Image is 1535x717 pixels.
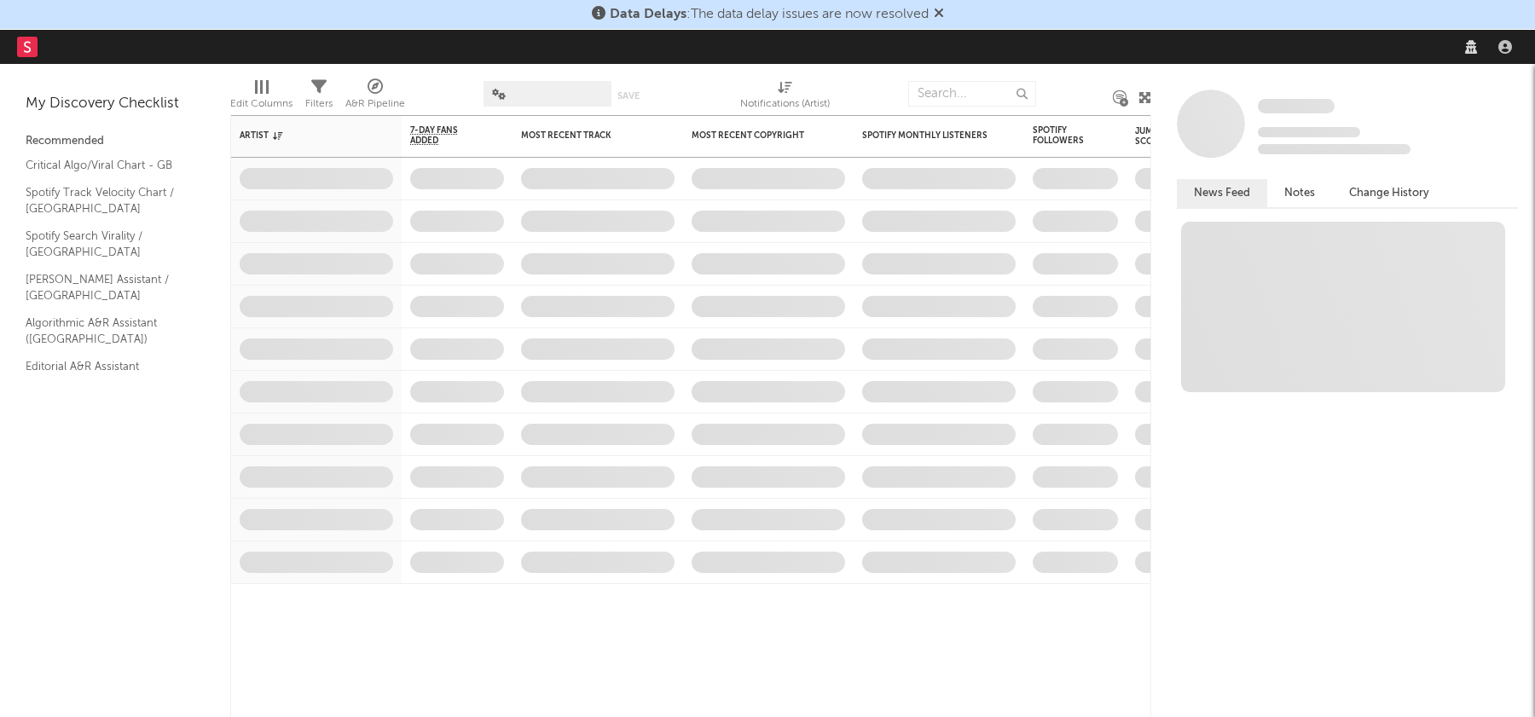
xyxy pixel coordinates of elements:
[610,8,929,21] span: : The data delay issues are now resolved
[934,8,944,21] span: Dismiss
[230,72,293,122] div: Edit Columns
[617,91,640,101] button: Save
[1267,179,1332,207] button: Notes
[740,94,830,114] div: Notifications (Artist)
[908,81,1036,107] input: Search...
[305,94,333,114] div: Filters
[1033,125,1092,146] div: Spotify Followers
[26,131,205,152] div: Recommended
[345,72,405,122] div: A&R Pipeline
[240,130,368,141] div: Artist
[1135,126,1178,147] div: Jump Score
[305,72,333,122] div: Filters
[26,270,188,305] a: [PERSON_NAME] Assistant / [GEOGRAPHIC_DATA]
[1332,179,1446,207] button: Change History
[1258,98,1335,115] a: Some Artist
[230,94,293,114] div: Edit Columns
[1258,127,1360,137] span: Tracking Since: [DATE]
[740,72,830,122] div: Notifications (Artist)
[1177,179,1267,207] button: News Feed
[1258,99,1335,113] span: Some Artist
[1258,144,1410,154] span: 0 fans last week
[692,130,820,141] div: Most Recent Copyright
[26,227,188,262] a: Spotify Search Virality / [GEOGRAPHIC_DATA]
[26,357,188,392] a: Editorial A&R Assistant ([GEOGRAPHIC_DATA])
[521,130,649,141] div: Most Recent Track
[26,156,188,175] a: Critical Algo/Viral Chart - GB
[410,125,478,146] span: 7-Day Fans Added
[345,94,405,114] div: A&R Pipeline
[26,314,188,349] a: Algorithmic A&R Assistant ([GEOGRAPHIC_DATA])
[26,183,188,218] a: Spotify Track Velocity Chart / [GEOGRAPHIC_DATA]
[610,8,686,21] span: Data Delays
[26,94,205,114] div: My Discovery Checklist
[862,130,990,141] div: Spotify Monthly Listeners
